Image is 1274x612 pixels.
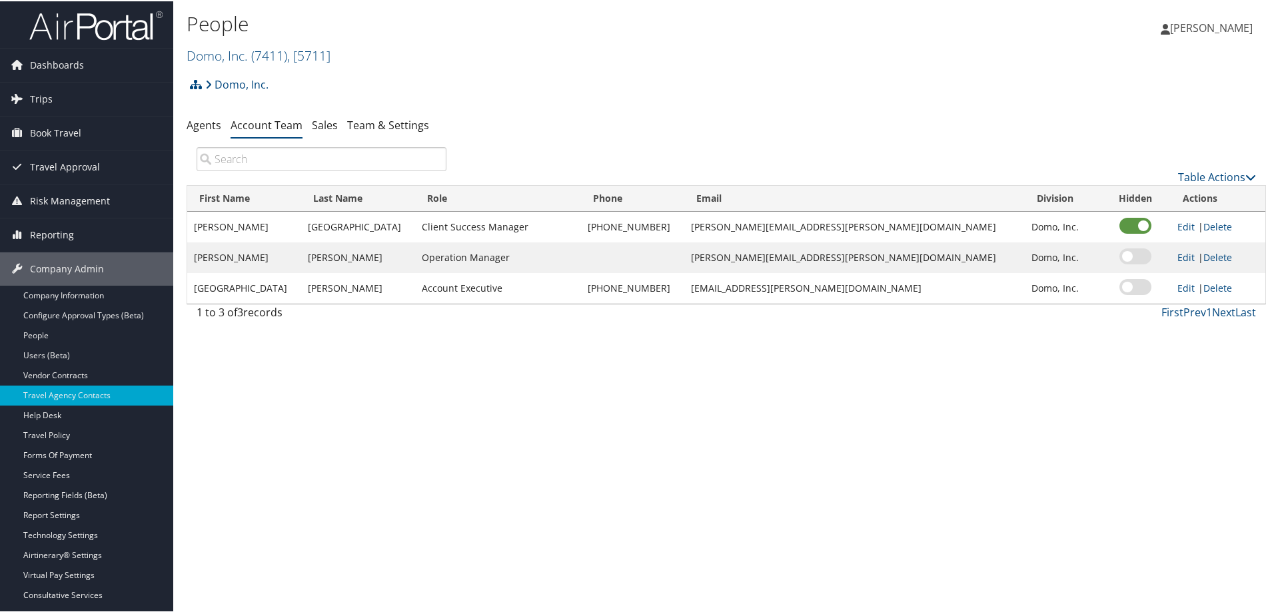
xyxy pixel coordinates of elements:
[30,217,74,250] span: Reporting
[30,81,53,115] span: Trips
[1101,184,1171,210] th: Hidden: activate to sort column ascending
[301,272,415,302] td: [PERSON_NAME]
[415,272,581,302] td: Account Executive
[1203,219,1232,232] a: Delete
[684,241,1025,272] td: [PERSON_NAME][EMAIL_ADDRESS][PERSON_NAME][DOMAIN_NAME]
[251,45,287,63] span: ( 7411 )
[1161,304,1183,318] a: First
[415,210,581,241] td: Client Success Manager
[187,117,221,131] a: Agents
[237,304,243,318] span: 3
[301,210,415,241] td: [GEOGRAPHIC_DATA]
[1206,304,1212,318] a: 1
[1025,241,1101,272] td: Domo, Inc.
[581,210,684,241] td: [PHONE_NUMBER]
[187,9,906,37] h1: People
[1177,280,1195,293] a: Edit
[684,210,1025,241] td: [PERSON_NAME][EMAIL_ADDRESS][PERSON_NAME][DOMAIN_NAME]
[301,184,415,210] th: Last Name: activate to sort column ascending
[29,9,163,40] img: airportal-logo.png
[1161,7,1266,47] a: [PERSON_NAME]
[187,45,330,63] a: Domo, Inc.
[30,183,110,216] span: Risk Management
[581,272,684,302] td: [PHONE_NUMBER]
[347,117,429,131] a: Team & Settings
[197,303,446,326] div: 1 to 3 of records
[30,115,81,149] span: Book Travel
[1183,304,1206,318] a: Prev
[1171,210,1265,241] td: |
[30,251,104,284] span: Company Admin
[231,117,303,131] a: Account Team
[312,117,338,131] a: Sales
[1025,210,1101,241] td: Domo, Inc.
[1025,272,1101,302] td: Domo, Inc.
[197,146,446,170] input: Search
[187,241,301,272] td: [PERSON_NAME]
[1203,250,1232,262] a: Delete
[415,241,581,272] td: Operation Manager
[187,184,301,210] th: First Name: activate to sort column ascending
[205,70,269,97] a: Domo, Inc.
[30,47,84,81] span: Dashboards
[1171,241,1265,272] td: |
[1170,19,1253,34] span: [PERSON_NAME]
[187,210,301,241] td: [PERSON_NAME]
[301,241,415,272] td: [PERSON_NAME]
[1203,280,1232,293] a: Delete
[684,184,1025,210] th: Email: activate to sort column ascending
[1212,304,1235,318] a: Next
[581,184,684,210] th: Phone
[1177,219,1195,232] a: Edit
[1171,184,1265,210] th: Actions
[30,149,100,182] span: Travel Approval
[1171,272,1265,302] td: |
[684,272,1025,302] td: [EMAIL_ADDRESS][PERSON_NAME][DOMAIN_NAME]
[287,45,330,63] span: , [ 5711 ]
[1178,168,1256,183] a: Table Actions
[415,184,581,210] th: Role: activate to sort column ascending
[1235,304,1256,318] a: Last
[1177,250,1195,262] a: Edit
[187,272,301,302] td: [GEOGRAPHIC_DATA]
[1025,184,1101,210] th: Division: activate to sort column ascending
